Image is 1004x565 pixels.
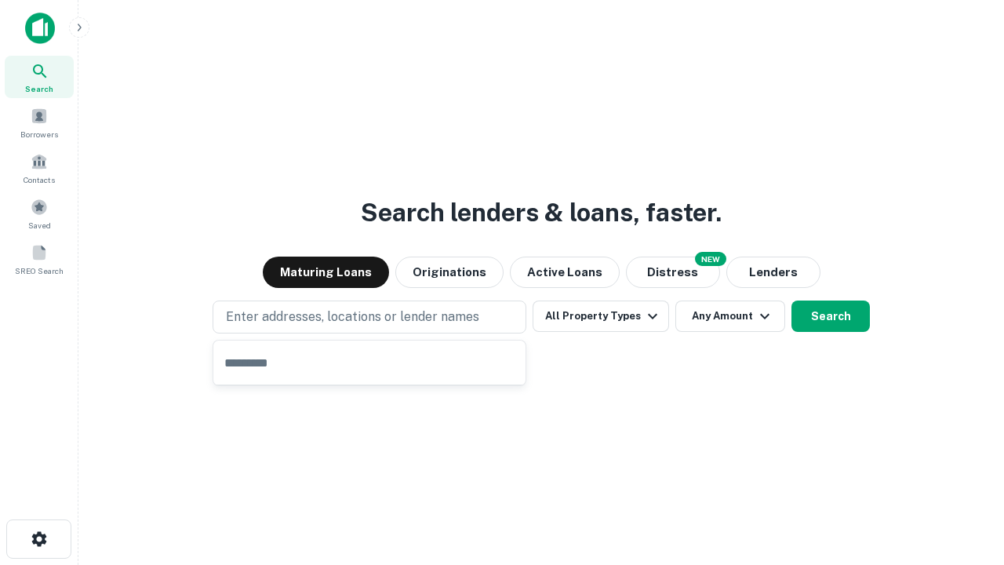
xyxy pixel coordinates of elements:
button: Enter addresses, locations or lender names [213,301,526,334]
a: SREO Search [5,238,74,280]
div: NEW [695,252,726,266]
button: All Property Types [533,301,669,332]
span: Saved [28,219,51,231]
button: Lenders [726,257,820,288]
a: Borrowers [5,101,74,144]
span: SREO Search [15,264,64,277]
p: Enter addresses, locations or lender names [226,308,479,326]
iframe: Chat Widget [926,439,1004,515]
button: Any Amount [675,301,785,332]
button: Active Loans [510,257,620,288]
span: Contacts [24,173,55,186]
button: Originations [395,257,504,288]
img: capitalize-icon.png [25,13,55,44]
a: Search [5,56,74,98]
a: Contacts [5,147,74,189]
h3: Search lenders & loans, faster. [361,194,722,231]
button: Search [791,301,870,332]
button: Search distressed loans with lien and other non-mortgage details. [626,257,720,288]
span: Borrowers [20,128,58,140]
span: Search [25,82,53,95]
a: Saved [5,192,74,235]
button: Maturing Loans [263,257,389,288]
